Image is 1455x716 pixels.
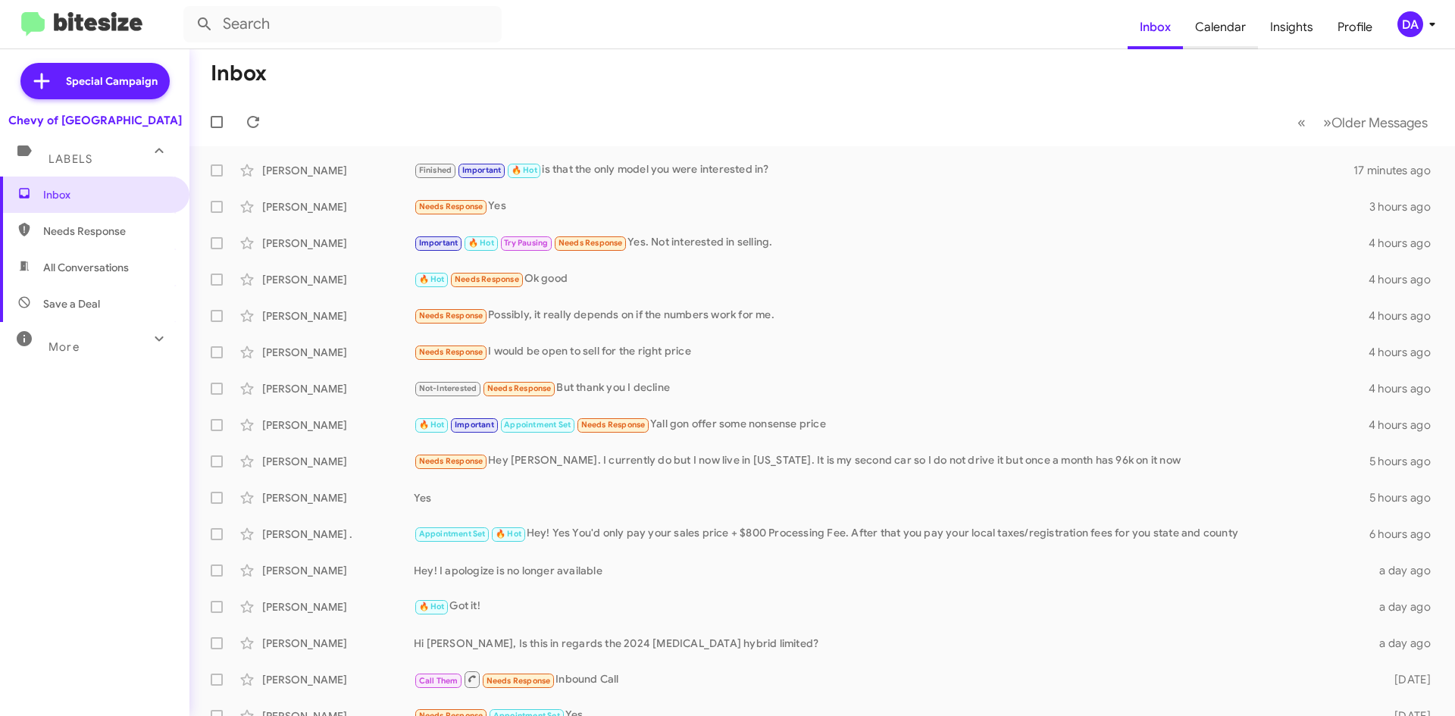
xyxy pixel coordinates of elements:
[414,343,1369,361] div: I would be open to sell for the right price
[455,420,494,430] span: Important
[1369,236,1443,251] div: 4 hours ago
[487,676,551,686] span: Needs Response
[419,420,445,430] span: 🔥 Hot
[462,165,502,175] span: Important
[496,529,521,539] span: 🔥 Hot
[262,417,414,433] div: [PERSON_NAME]
[262,636,414,651] div: [PERSON_NAME]
[419,165,452,175] span: Finished
[419,311,483,320] span: Needs Response
[262,236,414,251] div: [PERSON_NAME]
[48,340,80,354] span: More
[262,599,414,614] div: [PERSON_NAME]
[1369,308,1443,324] div: 4 hours ago
[414,380,1369,397] div: But thank you I decline
[262,527,414,542] div: [PERSON_NAME] .
[262,563,414,578] div: [PERSON_NAME]
[414,636,1370,651] div: Hi [PERSON_NAME], Is this in regards the 2024 [MEDICAL_DATA] hybrid limited?
[414,490,1369,505] div: Yes
[1288,107,1315,138] button: Previous
[414,416,1369,433] div: Yall gon offer some nonsense price
[43,260,129,275] span: All Conversations
[1369,490,1443,505] div: 5 hours ago
[43,187,172,202] span: Inbox
[66,73,158,89] span: Special Campaign
[262,490,414,505] div: [PERSON_NAME]
[504,420,571,430] span: Appointment Set
[262,199,414,214] div: [PERSON_NAME]
[1289,107,1437,138] nav: Page navigation example
[1297,113,1306,132] span: «
[414,198,1369,215] div: Yes
[1353,163,1443,178] div: 17 minutes ago
[414,452,1369,470] div: Hey [PERSON_NAME]. I currently do but I now live in [US_STATE]. It is my second car so I do not d...
[43,224,172,239] span: Needs Response
[487,383,552,393] span: Needs Response
[504,238,548,248] span: Try Pausing
[262,454,414,469] div: [PERSON_NAME]
[414,525,1369,542] div: Hey! Yes You'd only pay your sales price + $800 Processing Fee. After that you pay your local tax...
[262,381,414,396] div: [PERSON_NAME]
[262,672,414,687] div: [PERSON_NAME]
[1314,107,1437,138] button: Next
[1370,636,1443,651] div: a day ago
[455,274,519,284] span: Needs Response
[414,234,1369,252] div: Yes. Not interested in selling.
[414,598,1370,615] div: Got it!
[559,238,623,248] span: Needs Response
[43,296,100,311] span: Save a Deal
[1183,5,1258,49] a: Calendar
[48,152,92,166] span: Labels
[1385,11,1438,37] button: DA
[1331,114,1428,131] span: Older Messages
[414,161,1353,179] div: is that the only model you were interested in?
[414,270,1369,288] div: Ok good
[512,165,537,175] span: 🔥 Hot
[1369,454,1443,469] div: 5 hours ago
[1370,672,1443,687] div: [DATE]
[1370,563,1443,578] div: a day ago
[414,670,1370,689] div: Inbound Call
[1325,5,1385,49] a: Profile
[1323,113,1331,132] span: »
[20,63,170,99] a: Special Campaign
[1258,5,1325,49] a: Insights
[1369,417,1443,433] div: 4 hours ago
[1369,272,1443,287] div: 4 hours ago
[262,272,414,287] div: [PERSON_NAME]
[1369,199,1443,214] div: 3 hours ago
[1128,5,1183,49] a: Inbox
[419,676,458,686] span: Call Them
[8,113,182,128] div: Chevy of [GEOGRAPHIC_DATA]
[211,61,267,86] h1: Inbox
[419,238,458,248] span: Important
[419,456,483,466] span: Needs Response
[419,383,477,393] span: Not-Interested
[419,202,483,211] span: Needs Response
[1369,527,1443,542] div: 6 hours ago
[1369,381,1443,396] div: 4 hours ago
[1369,345,1443,360] div: 4 hours ago
[414,307,1369,324] div: Possibly, it really depends on if the numbers work for me.
[1397,11,1423,37] div: DA
[581,420,646,430] span: Needs Response
[262,345,414,360] div: [PERSON_NAME]
[419,602,445,611] span: 🔥 Hot
[262,308,414,324] div: [PERSON_NAME]
[419,274,445,284] span: 🔥 Hot
[262,163,414,178] div: [PERSON_NAME]
[419,529,486,539] span: Appointment Set
[183,6,502,42] input: Search
[414,563,1370,578] div: Hey! I apologize is no longer available
[419,347,483,357] span: Needs Response
[468,238,494,248] span: 🔥 Hot
[1370,599,1443,614] div: a day ago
